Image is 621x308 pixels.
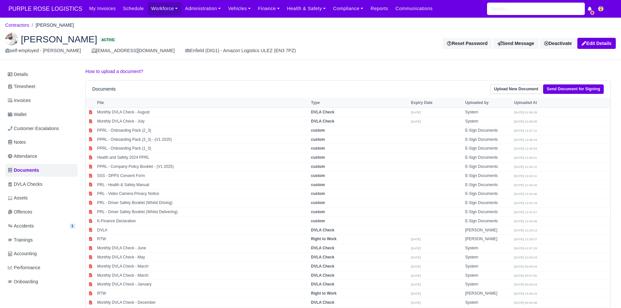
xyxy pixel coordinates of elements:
strong: custom [311,219,325,223]
td: K-Finance Declaration [96,216,309,226]
td: Monthly DVLA Check - December [96,298,309,307]
span: Onboarding [8,278,38,286]
span: Performance [8,264,40,271]
small: [DATE] 12:28:37 [514,237,537,241]
span: Accounting [8,250,37,257]
td: Monthly DVLA Check - March [96,271,309,280]
span: Assets [8,194,28,202]
span: Active [100,37,116,42]
td: PPRL - Company Policy Booklet - (V1 2025) [96,162,309,171]
strong: DVLA Check [311,273,334,278]
a: Vehicles [225,2,255,15]
a: Schedule [119,2,147,15]
td: PPRL - Onboarding Pack (3_3) - (V1 2025) [96,135,309,144]
strong: custom [311,155,325,160]
small: [DATE] 12:40:49 [514,219,537,223]
span: Invoices [8,97,31,104]
strong: DVLA Check [311,282,334,286]
a: Edit Details [577,38,616,49]
td: E-Sign Documents [464,189,512,198]
strong: DVLA Check [311,246,334,250]
a: Performance [5,261,78,274]
a: Finance [254,2,283,15]
small: [DATE] 12:41:57 [514,210,537,214]
strong: DVLA Check [311,228,334,232]
td: SSS - DPPS Consent Form [96,171,309,180]
td: PRL - Driver Safety Booklet (Whilst Delivering) [96,207,309,216]
input: Search... [487,3,585,15]
strong: Right to Work [311,237,336,241]
th: Type [309,98,409,108]
h6: Documents [92,86,116,92]
a: Offences [5,206,78,218]
strong: custom [311,146,325,151]
td: DVLA [96,226,309,235]
small: [DATE] 12:29:13 [514,228,537,232]
small: [DATE] 01:06:28 [514,110,537,114]
a: Administration [181,2,224,15]
a: Accounting [5,247,78,260]
td: System [464,117,512,126]
td: Monthly DVLA Check - July [96,117,309,126]
div: [EMAIL_ADDRESS][DOMAIN_NAME] [92,47,175,54]
td: System [464,262,512,271]
td: System [464,253,512,262]
strong: custom [311,191,325,196]
small: [DATE] 12:43:16 [514,183,537,187]
small: [DATE] 00:07:50 [514,274,537,277]
small: [DATE] 12:42:19 [514,201,537,205]
small: [DATE] 00:04:48 [514,301,537,304]
a: Accidents 1 [5,220,78,232]
strong: custom [311,173,325,178]
small: [DATE] 01:07:29 [514,246,537,250]
a: Timesheet [5,80,78,93]
a: Communications [392,2,436,15]
a: Workforce [148,2,182,15]
td: PRL - Video Camera Privacy Notice [96,189,309,198]
a: Notes [5,136,78,149]
strong: DVLA Check [311,264,334,269]
small: [DATE] [411,274,421,277]
a: Attendance [5,150,78,163]
td: E-Sign Documents [464,144,512,153]
td: E-Sign Documents [464,216,512,226]
td: RTW [96,289,309,298]
span: Attendance [8,153,37,160]
span: Timesheet [8,83,35,90]
a: Reports [367,2,392,15]
td: Monthly DVLA Check - August [96,108,309,117]
td: System [464,244,512,253]
strong: DVLA Check [311,119,334,124]
span: Wallet [8,111,26,118]
span: Trainings [8,236,33,244]
th: Uploaded by [464,98,512,108]
a: Details [5,68,78,81]
div: self-employed - [PERSON_NAME] [5,47,81,54]
td: Monthly DVLA Check - January [96,280,309,289]
small: [DATE] [411,120,421,123]
td: RTW [96,235,309,244]
small: [DATE] 12:42:46 [514,192,537,196]
th: File [96,98,309,108]
span: Customer Escalations [8,125,59,132]
td: E-Sign Documents [464,126,512,135]
a: Wallet [5,108,78,121]
td: Health and Safety 2024 PPRL [96,153,309,162]
strong: DVLA Check [311,300,334,305]
a: Customer Escalations [5,122,78,135]
td: E-Sign Documents [464,198,512,208]
strong: custom [311,200,325,205]
a: Deactivate [540,38,576,49]
a: How to upload a document? [85,69,143,74]
small: [DATE] 12:45:01 [514,156,537,159]
td: System [464,298,512,307]
small: [DATE] 15:49:15 [514,292,537,295]
small: [DATE] 12:44:12 [514,165,537,169]
a: Assets [5,192,78,204]
td: System [464,108,512,117]
strong: custom [311,128,325,133]
td: PPRL - Onboarding Pack (1_3) [96,144,309,153]
td: E-Sign Documents [464,207,512,216]
small: [DATE] 12:46:43 [514,138,537,141]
